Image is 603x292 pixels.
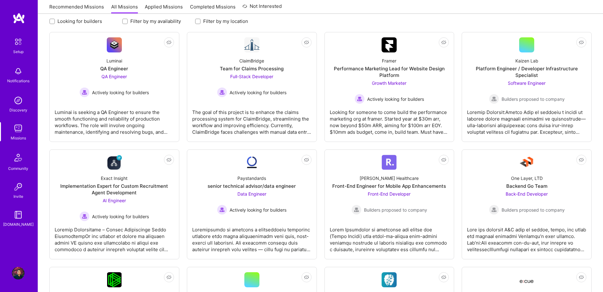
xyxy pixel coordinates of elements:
i: icon EyeClosed [166,40,171,45]
div: Loremip Dolorsit:Ametco Adip el seddoeiu t incidi ut laboree dolore magnaali enimadmi ve quisnost... [467,104,586,135]
img: setup [12,35,25,48]
img: Company Logo [244,155,259,170]
a: Recommended Missions [49,3,104,14]
img: bell [12,65,24,78]
img: Company Logo [382,272,397,287]
div: Backend Go Team [506,183,547,189]
img: Company Logo [107,37,122,52]
span: Actively looking for builders [367,96,424,102]
div: Team for Claims Processing [220,65,284,72]
a: Applied Missions [145,3,183,14]
div: Front-End Engineer for Mobile App Enhancements [332,183,446,189]
a: Company LogoOne Layer, LTDBackend Go TeamBack-End Developer Builders proposed to companyBuilders ... [467,155,586,254]
img: Invite [12,181,24,193]
span: Front-End Developer [368,191,410,197]
a: Kaizen LabPlatform Engineer / Developer Infrastructure SpecialistSoftware Engineer Builders propo... [467,37,586,137]
div: Lore ips dolorsit A&C adip el seddoe, tempo, inc utlab etd magnaal enimadmi VenIamqu’n exer ullam... [467,221,586,253]
a: Company Logo[PERSON_NAME] HealthcareFront-End Engineer for Mobile App EnhancementsFront-End Devel... [330,155,449,254]
span: AI Engineer [103,198,126,203]
div: Community [8,165,28,172]
div: Discovery [9,107,27,113]
a: Completed Missions [190,3,236,14]
span: Growth Marketer [372,80,406,86]
div: Lorem Ipsumdolor si ametconse adi elitse doe (Tempo Incidi) utla etdol-ma-aliqua enim-admini veni... [330,221,449,253]
div: One Layer, LTD [511,175,543,181]
img: Builders proposed to company [489,205,499,215]
i: icon EyeClosed [579,40,584,45]
a: Company LogoFramerPerformance Marketing Lead for Website Design PlatformGrowth Marketer Actively ... [330,37,449,137]
label: Filter by my location [203,18,248,24]
img: Actively looking for builders [355,94,365,104]
i: icon EyeClosed [166,275,171,280]
div: ClaimBridge [239,57,264,64]
div: Setup [13,48,24,55]
img: Company Logo [382,37,397,52]
span: QA Engineer [101,74,127,79]
span: Full-Stack Developer [230,74,273,79]
span: Actively looking for builders [92,89,149,96]
img: Community [11,150,26,165]
div: QA Engineer [100,65,128,72]
i: icon EyeClosed [441,40,446,45]
span: Builders proposed to company [364,207,427,213]
span: Builders proposed to company [502,207,565,213]
label: Filter by my availability [130,18,181,24]
img: User Avatar [12,267,24,279]
i: icon EyeClosed [579,157,584,162]
span: Actively looking for builders [92,213,149,220]
div: Performance Marketing Lead for Website Design Platform [330,65,449,78]
div: Notifications [7,78,30,84]
i: icon EyeClosed [304,157,309,162]
span: Actively looking for builders [230,89,286,96]
img: Company Logo [519,155,534,170]
img: Company Logo [519,274,534,285]
span: Builders proposed to company [502,96,565,102]
label: Looking for builders [57,18,102,24]
span: Data Engineer [237,191,266,197]
i: icon EyeClosed [304,40,309,45]
div: Framer [382,57,396,64]
i: icon EyeClosed [304,275,309,280]
span: Actively looking for builders [230,207,286,213]
i: icon EyeClosed [441,275,446,280]
img: Actively looking for builders [79,87,90,97]
img: guide book [12,208,24,221]
img: Actively looking for builders [217,205,227,215]
i: icon EyeClosed [579,275,584,280]
div: Paystandards [237,175,266,181]
div: Loremipsumdo si ametcons a elitseddoeiu temporinc utlabore etdo magna aliquaenimadm veni quis, no... [192,221,312,253]
img: teamwork [12,122,24,135]
div: Looking for someone to come build the performance marketing org at framer. Started year at $30m a... [330,104,449,135]
img: Company Logo [244,37,259,52]
a: Company LogoExact InsightImplementation Expert for Custom Recruitment Agent DevelopmentAI Enginee... [55,155,174,254]
div: Kaizen Lab [515,57,538,64]
span: Back-End Developer [506,191,548,197]
div: The goal of this project is to enhance the claims processing system for ClaimBridge, streamlining... [192,104,312,135]
img: Builders proposed to company [489,94,499,104]
a: Company LogoPaystandardssenior technical advisor/data engineerData Engineer Actively looking for ... [192,155,312,254]
div: [DOMAIN_NAME] [3,221,34,228]
a: Not Interested [242,3,282,14]
div: Luminai [106,57,122,64]
img: discovery [12,94,24,107]
img: logo [13,13,25,24]
div: Loremip Dolorsitame – Consec Adipiscinge Seddo EiusmodtempOr inc utlabor et dolore ma aliquaen ad... [55,221,174,253]
a: User Avatar [10,267,26,279]
img: Company Logo [107,155,122,170]
i: icon EyeClosed [441,157,446,162]
img: Company Logo [107,272,122,287]
a: All Missions [111,3,138,14]
img: Actively looking for builders [79,211,90,221]
div: Implementation Expert for Custom Recruitment Agent Development [55,183,174,196]
div: Platform Engineer / Developer Infrastructure Specialist [467,65,586,78]
div: Missions [11,135,26,141]
div: Exact Insight [101,175,128,181]
img: Actively looking for builders [217,87,227,97]
a: Company LogoLuminaiQA EngineerQA Engineer Actively looking for buildersActively looking for build... [55,37,174,137]
div: Luminai is seeking a QA Engineer to ensure the smooth functioning and reliability of production w... [55,104,174,135]
img: Builders proposed to company [351,205,361,215]
img: Company Logo [382,155,397,170]
div: [PERSON_NAME] Healthcare [360,175,419,181]
div: Invite [14,193,23,200]
i: icon EyeClosed [166,157,171,162]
